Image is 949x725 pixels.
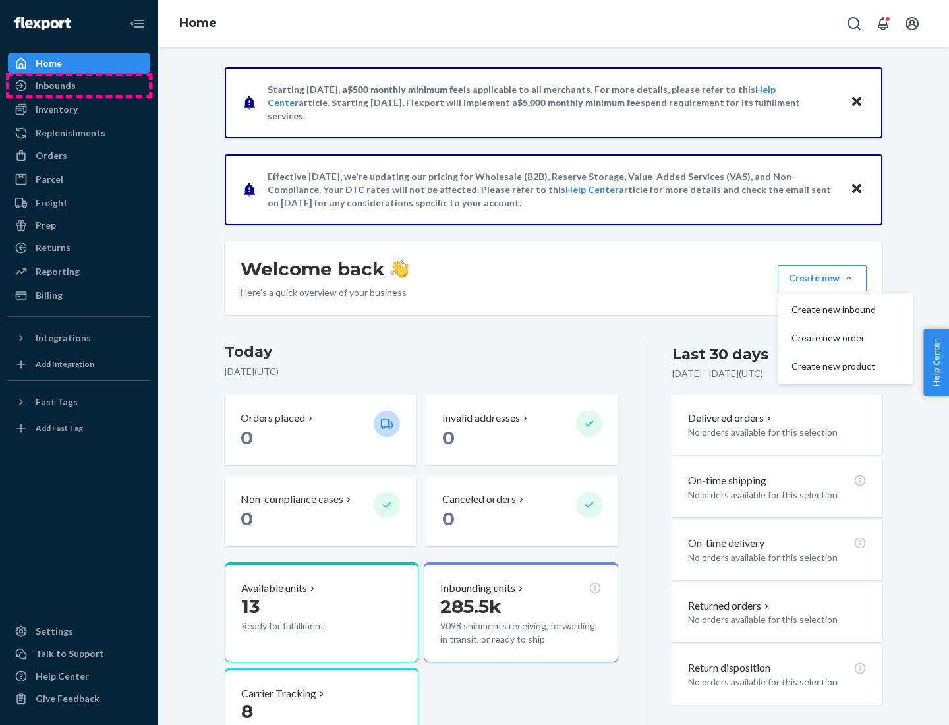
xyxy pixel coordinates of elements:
[870,11,896,37] button: Open notifications
[841,11,867,37] button: Open Search Box
[899,11,925,37] button: Open account menu
[8,75,150,96] a: Inbounds
[347,84,463,95] span: $500 monthly minimum fee
[36,422,83,434] div: Add Fast Tag
[791,305,876,314] span: Create new inbound
[36,57,62,70] div: Home
[426,476,618,546] button: Canceled orders 0
[36,332,91,345] div: Integrations
[8,666,150,687] a: Help Center
[36,196,68,210] div: Freight
[688,473,766,488] p: On-time shipping
[688,551,867,564] p: No orders available for this selection
[848,180,865,199] button: Close
[225,341,618,362] h3: Today
[225,476,416,546] button: Non-compliance cases 0
[225,395,416,465] button: Orders placed 0
[442,426,455,449] span: 0
[36,670,89,683] div: Help Center
[688,411,774,426] button: Delivered orders
[672,367,763,380] p: [DATE] - [DATE] ( UTC )
[848,93,865,112] button: Close
[225,562,418,662] button: Available units13Ready for fulfillment
[241,595,260,618] span: 13
[36,149,67,162] div: Orders
[8,643,150,664] a: Talk to Support
[268,170,838,210] p: Effective [DATE], we're updating our pricing for Wholesale (B2B), Reserve Storage, Value-Added Se...
[36,692,100,705] div: Give Feedback
[517,97,641,108] span: $5,000 monthly minimum fee
[390,260,409,278] img: hand-wave emoji
[36,647,104,660] div: Talk to Support
[8,99,150,120] a: Inventory
[8,53,150,74] a: Home
[8,688,150,709] button: Give Feedback
[688,676,867,689] p: No orders available for this selection
[36,127,105,140] div: Replenishments
[8,285,150,306] a: Billing
[36,359,94,370] div: Add Integration
[672,344,768,364] div: Last 30 days
[36,289,63,302] div: Billing
[781,353,910,381] button: Create new product
[36,79,76,92] div: Inbounds
[440,620,601,646] p: 9098 shipments receiving, forwarding, in transit, or ready to ship
[688,660,770,676] p: Return disposition
[923,329,949,396] button: Help Center
[241,507,253,530] span: 0
[14,17,71,30] img: Flexport logo
[8,123,150,144] a: Replenishments
[36,241,71,254] div: Returns
[440,595,502,618] span: 285.5k
[268,83,838,123] p: Starting [DATE], a is applicable to all merchants. For more details, please refer to this article...
[8,328,150,349] button: Integrations
[124,11,150,37] button: Close Navigation
[241,620,363,633] p: Ready for fulfillment
[36,625,73,638] div: Settings
[169,5,227,43] ol: breadcrumbs
[36,219,56,232] div: Prep
[241,411,305,426] p: Orders placed
[781,324,910,353] button: Create new order
[225,365,618,378] p: [DATE] ( UTC )
[442,411,520,426] p: Invalid addresses
[442,492,516,507] p: Canceled orders
[565,184,619,195] a: Help Center
[241,581,307,596] p: Available units
[36,103,78,116] div: Inventory
[36,395,78,409] div: Fast Tags
[688,426,867,439] p: No orders available for this selection
[8,145,150,166] a: Orders
[241,492,343,507] p: Non-compliance cases
[241,426,253,449] span: 0
[36,265,80,278] div: Reporting
[426,395,618,465] button: Invalid addresses 0
[8,354,150,375] a: Add Integration
[8,215,150,236] a: Prep
[8,192,150,214] a: Freight
[8,237,150,258] a: Returns
[791,362,876,371] span: Create new product
[688,488,867,502] p: No orders available for this selection
[179,16,217,30] a: Home
[241,286,409,299] p: Here’s a quick overview of your business
[36,173,63,186] div: Parcel
[241,700,253,722] span: 8
[424,562,618,662] button: Inbounding units285.5k9098 shipments receiving, forwarding, in transit, or ready to ship
[688,536,764,551] p: On-time delivery
[442,507,455,530] span: 0
[8,169,150,190] a: Parcel
[781,296,910,324] button: Create new inbound
[440,581,515,596] p: Inbounding units
[241,686,316,701] p: Carrier Tracking
[688,598,772,614] button: Returned orders
[8,621,150,642] a: Settings
[8,261,150,282] a: Reporting
[8,418,150,439] a: Add Fast Tag
[241,257,409,281] h1: Welcome back
[688,613,867,626] p: No orders available for this selection
[778,265,867,291] button: Create newCreate new inboundCreate new orderCreate new product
